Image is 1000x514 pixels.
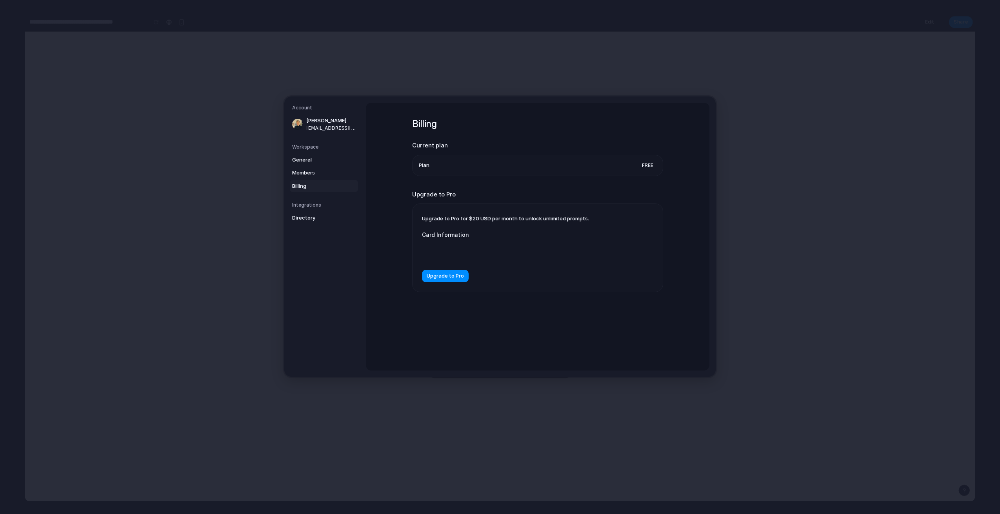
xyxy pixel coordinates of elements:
h5: Integrations [292,202,358,209]
h2: Upgrade to Pro [412,190,663,199]
span: Members [292,169,342,177]
label: Card Information [422,231,579,239]
a: Directory [290,212,358,224]
a: General [290,153,358,166]
h5: Account [292,104,358,111]
span: [PERSON_NAME] [306,117,356,125]
span: General [292,156,342,163]
h2: Current plan [412,141,663,150]
span: Upgrade to Pro for $20 USD per month to unlock unlimited prompts. [422,215,589,222]
button: Upgrade to Pro [422,270,469,282]
span: Billing [292,182,342,190]
h1: Billing [412,117,663,131]
span: [EMAIL_ADDRESS][DOMAIN_NAME] [306,124,356,131]
span: Plan [419,161,429,169]
iframe: Secure card payment input frame [428,248,573,256]
a: Members [290,167,358,179]
span: Upgrade to Pro [427,272,464,280]
span: Directory [292,214,342,222]
a: [PERSON_NAME][EMAIL_ADDRESS][DOMAIN_NAME] [290,114,358,134]
span: Free [639,161,656,169]
a: Billing [290,180,358,192]
h5: Workspace [292,143,358,150]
